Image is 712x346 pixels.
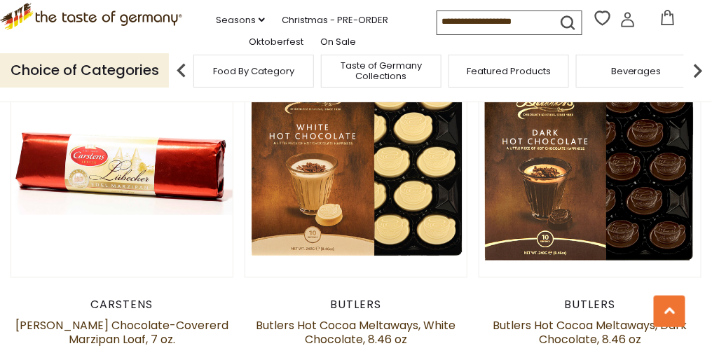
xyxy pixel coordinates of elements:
[320,34,356,50] a: On Sale
[213,66,294,76] a: Food By Category
[249,34,303,50] a: Oktoberfest
[11,57,233,278] img: Carstens Luebeck Chocolate-Covererd Marzipan Loaf, 7 oz.
[611,66,662,76] a: Beverages
[245,298,467,312] div: Butlers
[167,57,196,85] img: previous arrow
[245,57,467,278] img: Butlers Hot Cocoa Meltaways, White Chocolate, 8.46 oz
[216,13,265,28] a: Seasons
[467,66,551,76] a: Featured Products
[11,298,233,312] div: Carstens
[684,57,712,85] img: next arrow
[479,57,701,278] img: Butlers Hot Cocoa Meltaways, Dark Chocolate, 8.46 oz
[282,13,388,28] a: Christmas - PRE-ORDER
[325,60,437,81] a: Taste of Germany Collections
[479,298,701,312] div: Butlers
